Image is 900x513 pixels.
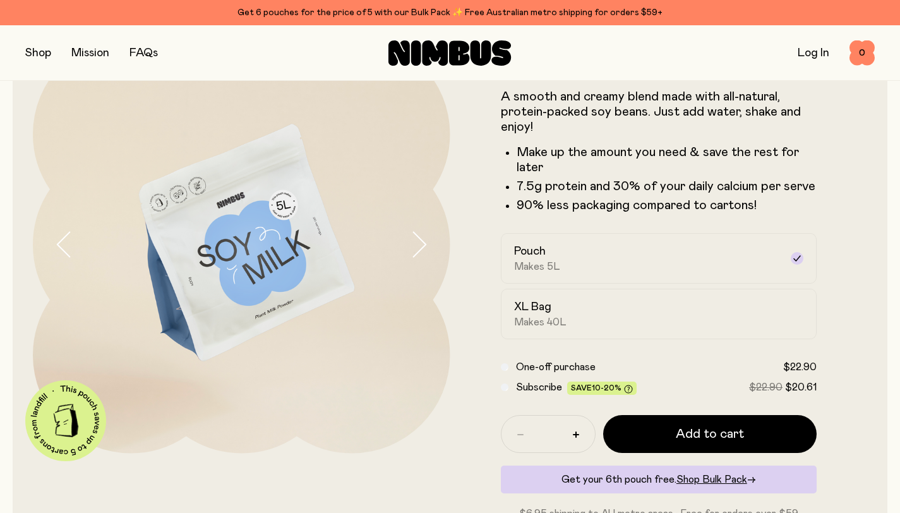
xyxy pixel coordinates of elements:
span: 10-20% [592,384,621,392]
span: Makes 40L [514,316,567,329]
span: Subscribe [516,382,562,392]
span: Shop Bulk Pack [676,474,747,485]
h2: XL Bag [514,299,551,315]
div: Get your 6th pouch free. [501,466,817,493]
button: 0 [849,40,875,66]
span: $22.90 [749,382,783,392]
a: FAQs [129,47,158,59]
li: 7.5g protein and 30% of your daily calcium per serve [517,179,817,194]
span: Add to cart [676,425,744,443]
p: A smooth and creamy blend made with all-natural, protein-packed soy beans. Just add water, shake ... [501,89,817,135]
div: Get 6 pouches for the price of 5 with our Bulk Pack ✨ Free Australian metro shipping for orders $59+ [25,5,875,20]
a: Log In [798,47,829,59]
a: Mission [71,47,109,59]
span: $20.61 [785,382,817,392]
h2: Pouch [514,244,546,259]
a: Shop Bulk Pack→ [676,474,756,485]
p: 90% less packaging compared to cartons! [517,198,817,213]
span: One-off purchase [516,362,596,372]
span: Save [571,384,633,394]
span: $22.90 [783,362,817,372]
li: Make up the amount you need & save the rest for later [517,145,817,175]
span: Makes 5L [514,260,560,273]
button: Add to cart [603,415,817,453]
